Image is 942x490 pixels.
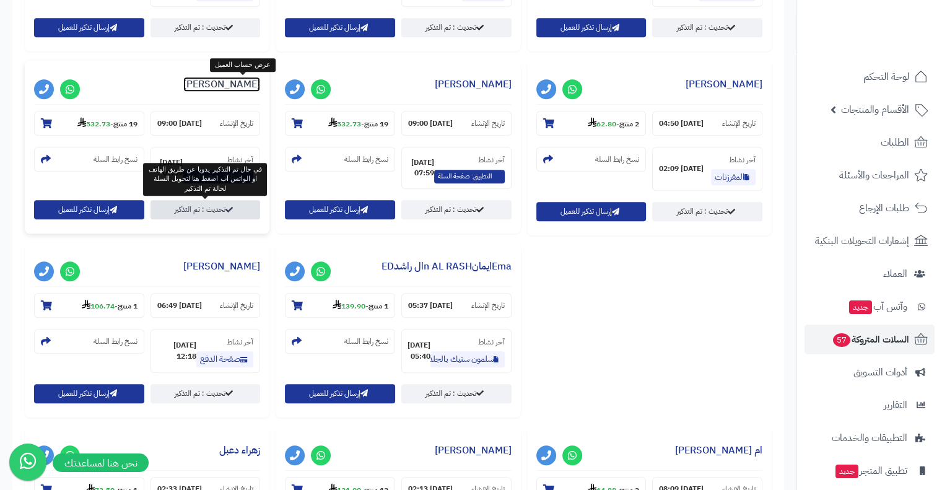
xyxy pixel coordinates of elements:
a: [PERSON_NAME] [435,443,512,458]
a: زهراء دعبل [219,443,260,458]
strong: 532.73 [77,118,110,129]
section: نسخ رابط السلة [285,329,395,354]
section: 19 منتج-532.73 [285,111,395,136]
small: - [82,299,137,312]
a: تحديث : تم التذكير [652,18,762,37]
span: جديد [849,300,872,314]
section: 19 منتج-532.73 [34,111,144,136]
strong: 1 منتج [369,300,388,312]
span: المراجعات والأسئلة [839,167,909,184]
a: تطبيق المتجرجديد [805,456,935,486]
a: Emaايمانn AL RASHال راشدED [382,259,512,274]
span: السلات المتروكة [832,331,909,348]
button: إرسال تذكير للعميل [285,18,395,37]
strong: 19 منتج [113,118,137,129]
span: التقارير [884,396,907,414]
a: المفرزنات [711,169,756,185]
button: إرسال تذكير للعميل [34,384,144,403]
small: نسخ رابط السلة [94,154,137,165]
a: تحديث : تم التذكير [401,18,512,37]
a: إشعارات التحويلات البنكية [805,226,935,256]
small: آخر نشاط [227,336,253,348]
a: تحديث : تم التذكير [652,202,762,221]
section: 1 منتج-106.74 [34,293,144,318]
small: تاريخ الإنشاء [220,300,253,311]
small: - [333,299,388,312]
a: تحديث : تم التذكير [150,384,261,403]
a: سلمون ستيك بالجلد [430,351,505,367]
strong: 532.73 [328,118,361,129]
a: [PERSON_NAME] [686,77,762,92]
div: في حال تم التذكير يدويا عن طريق الهاتف او الواتس آب اضغط هنا لتحويل السلة لحالة تم التذكير [143,163,267,196]
span: التطبيق: صفحة السلة [434,170,505,183]
a: تحديث : تم التذكير [401,200,512,219]
button: إرسال تذكير للعميل [285,384,395,403]
button: إرسال تذكير للعميل [34,200,144,219]
a: التقارير [805,390,935,420]
small: نسخ رابط السلة [94,336,137,347]
a: وآتس آبجديد [805,292,935,322]
small: تاريخ الإنشاء [471,300,505,311]
span: جديد [835,465,858,478]
small: آخر نشاط [478,154,505,165]
section: 1 منتج-139.90 [285,293,395,318]
span: التطبيقات والخدمات [832,429,907,447]
strong: 2 منتج [619,118,639,129]
small: تاريخ الإنشاء [220,118,253,129]
strong: [DATE] 09:00 [157,118,202,129]
section: نسخ رابط السلة [536,147,647,172]
span: أدوات التسويق [853,364,907,381]
strong: 62.80 [588,118,616,129]
button: إرسال تذكير للعميل [34,18,144,37]
a: طلبات الإرجاع [805,193,935,223]
a: السلات المتروكة57 [805,325,935,354]
a: تحديث : تم التذكير [150,18,261,37]
small: نسخ رابط السلة [344,336,388,347]
a: [PERSON_NAME] [435,77,512,92]
strong: [DATE] 07:59 [408,157,434,178]
strong: [DATE] 02:09 [659,164,704,174]
a: الطلبات [805,128,935,157]
a: المراجعات والأسئلة [805,160,935,190]
button: إرسال تذكير للعميل [285,200,395,219]
span: طلبات الإرجاع [859,199,909,217]
span: إشعارات التحويلات البنكية [815,232,909,250]
a: أدوات التسويق [805,357,935,387]
small: نسخ رابط السلة [595,154,639,165]
strong: 106.74 [82,300,115,312]
a: تحديث : تم التذكير [150,200,261,219]
span: العملاء [883,265,907,282]
a: تحديث : تم التذكير [401,384,512,403]
a: [PERSON_NAME] [183,77,260,92]
a: ام [PERSON_NAME] [675,443,762,458]
span: الأقسام والمنتجات [841,101,909,118]
strong: 19 منتج [364,118,388,129]
strong: [DATE] 09:00 [408,118,453,129]
a: لوحة التحكم [805,62,935,92]
a: العملاء [805,259,935,289]
span: وآتس آب [848,298,907,315]
small: - [588,117,639,129]
small: - [328,117,388,129]
a: صفحة الدفع [196,351,253,367]
small: - [77,117,137,129]
strong: [DATE] 05:37 [408,300,453,311]
span: 57 [833,333,850,347]
strong: 1 منتج [118,300,137,312]
a: التطبيقات والخدمات [805,423,935,453]
small: تاريخ الإنشاء [471,118,505,129]
strong: [DATE] 06:49 [157,300,202,311]
section: 2 منتج-62.80 [536,111,647,136]
a: [PERSON_NAME] [183,259,260,274]
span: لوحة التحكم [863,68,909,85]
small: نسخ رابط السلة [344,154,388,165]
button: إرسال تذكير للعميل [536,202,647,221]
section: نسخ رابط السلة [34,329,144,354]
strong: [DATE] 12:18 [157,340,197,361]
img: logo-2.png [858,35,930,61]
strong: [DATE] 05:40 [408,340,430,361]
section: نسخ رابط السلة [34,147,144,172]
small: آخر نشاط [729,154,756,165]
button: إرسال تذكير للعميل [536,18,647,37]
small: آخر نشاط [227,154,253,165]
